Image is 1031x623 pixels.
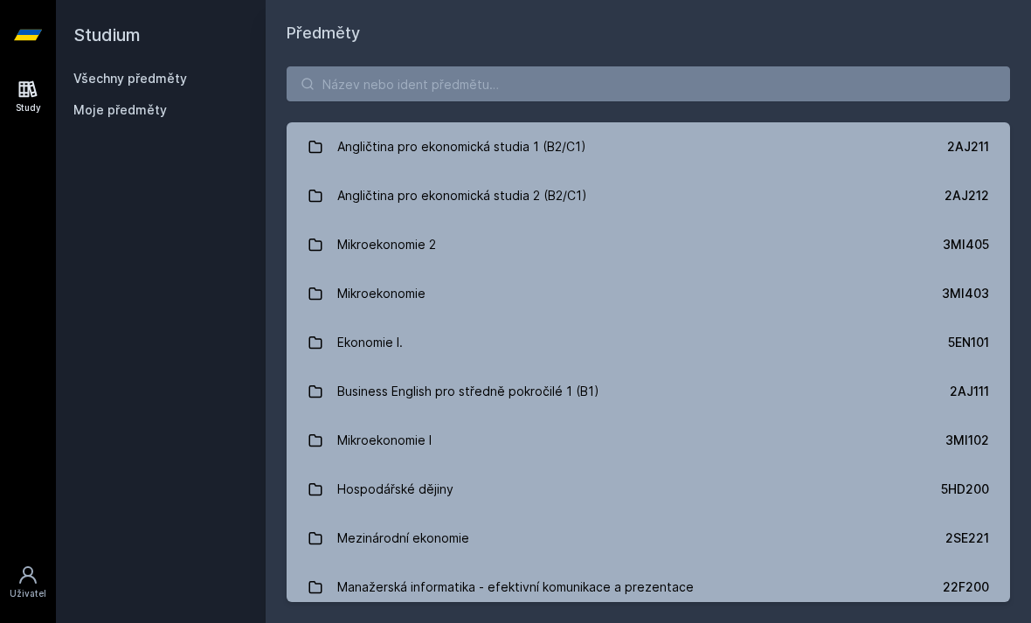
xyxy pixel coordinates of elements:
[337,129,586,164] div: Angličtina pro ekonomická studia 1 (B2/C1)
[337,521,469,556] div: Mezinárodní ekonomie
[947,138,989,156] div: 2AJ211
[287,171,1010,220] a: Angličtina pro ekonomická studia 2 (B2/C1) 2AJ212
[16,101,41,114] div: Study
[287,66,1010,101] input: Název nebo ident předmětu…
[73,71,187,86] a: Všechny předměty
[287,269,1010,318] a: Mikroekonomie 3MI403
[337,570,694,605] div: Manažerská informatika - efektivní komunikace a prezentace
[948,334,989,351] div: 5EN101
[3,556,52,609] a: Uživatel
[287,21,1010,45] h1: Předměty
[941,481,989,498] div: 5HD200
[337,472,453,507] div: Hospodářské dějiny
[287,514,1010,563] a: Mezinárodní ekonomie 2SE221
[943,578,989,596] div: 22F200
[287,318,1010,367] a: Ekonomie I. 5EN101
[287,465,1010,514] a: Hospodářské dějiny 5HD200
[337,178,587,213] div: Angličtina pro ekonomická studia 2 (B2/C1)
[942,285,989,302] div: 3MI403
[943,236,989,253] div: 3MI405
[337,227,436,262] div: Mikroekonomie 2
[287,563,1010,612] a: Manažerská informatika - efektivní komunikace a prezentace 22F200
[287,220,1010,269] a: Mikroekonomie 2 3MI405
[945,530,989,547] div: 2SE221
[945,432,989,449] div: 3MI102
[337,325,403,360] div: Ekonomie I.
[950,383,989,400] div: 2AJ111
[337,374,599,409] div: Business English pro středně pokročilé 1 (B1)
[337,276,426,311] div: Mikroekonomie
[3,70,52,123] a: Study
[10,587,46,600] div: Uživatel
[287,416,1010,465] a: Mikroekonomie I 3MI102
[73,101,167,119] span: Moje předměty
[337,423,432,458] div: Mikroekonomie I
[287,367,1010,416] a: Business English pro středně pokročilé 1 (B1) 2AJ111
[945,187,989,204] div: 2AJ212
[287,122,1010,171] a: Angličtina pro ekonomická studia 1 (B2/C1) 2AJ211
